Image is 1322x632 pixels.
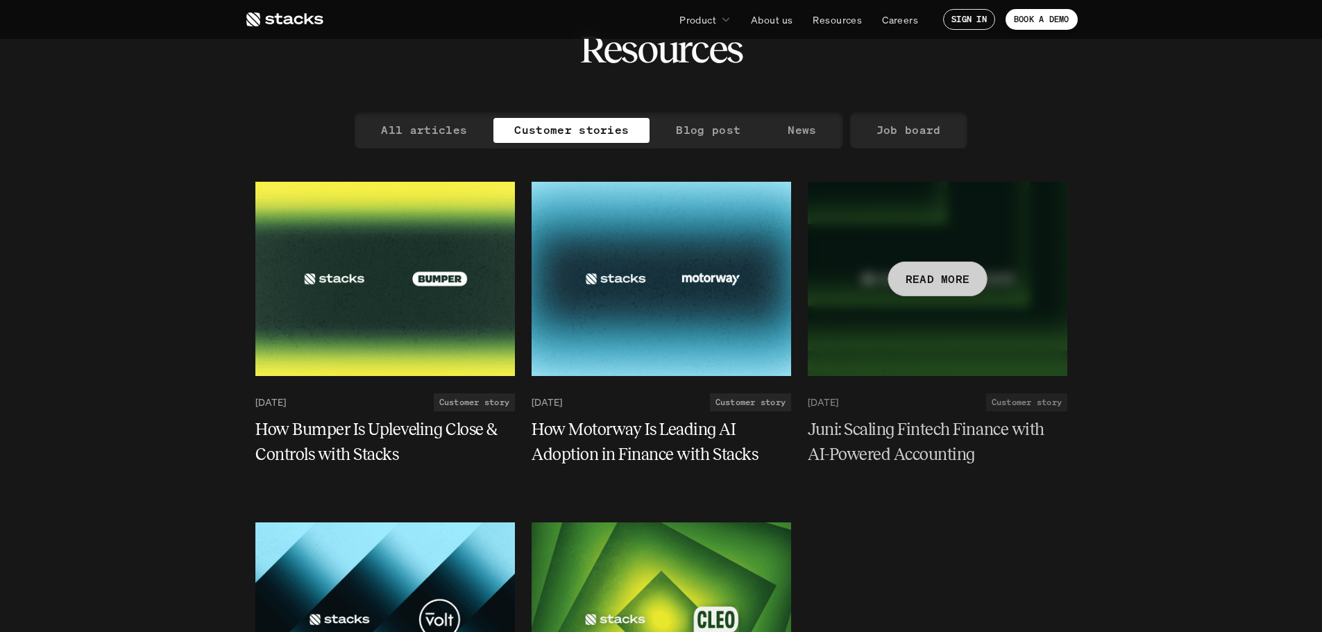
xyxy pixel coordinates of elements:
[813,12,862,27] p: Resources
[882,12,918,27] p: Careers
[788,120,816,140] p: News
[808,393,1067,411] a: [DATE]Customer story
[991,398,1061,407] h2: Customer story
[255,393,515,411] a: [DATE]Customer story
[532,393,791,411] a: [DATE]Customer story
[679,12,716,27] p: Product
[655,118,761,143] a: Blog post
[804,7,870,32] a: Resources
[943,9,995,30] a: SIGN IN
[255,396,286,408] p: [DATE]
[439,398,509,407] h2: Customer story
[579,28,743,71] h2: Resources
[767,118,837,143] a: News
[876,120,941,140] p: Job board
[715,398,785,407] h2: Customer story
[532,417,791,467] a: How Motorway Is Leading AI Adoption in Finance with Stacks
[208,62,268,74] a: Privacy Policy
[874,7,926,32] a: Careers
[1014,15,1069,24] p: BOOK A DEMO
[951,15,987,24] p: SIGN IN
[514,120,629,140] p: Customer stories
[808,417,1067,467] a: Juni: Scaling Fintech Finance with AI-Powered Accounting
[255,417,515,467] a: How Bumper Is Upleveling Close & Controls with Stacks
[905,268,969,289] p: READ MORE
[493,118,650,143] a: Customer stories
[255,417,498,467] h5: How Bumper Is Upleveling Close & Controls with Stacks
[856,118,962,143] a: Job board
[360,118,488,143] a: All articles
[808,417,1051,467] h5: Juni: Scaling Fintech Finance with AI-Powered Accounting
[808,396,838,408] p: [DATE]
[751,12,793,27] p: About us
[676,120,740,140] p: Blog post
[743,7,801,32] a: About us
[808,182,1067,376] a: Teal FlowerREAD MORE
[1006,9,1078,30] a: BOOK A DEMO
[381,120,467,140] p: All articles
[532,396,562,408] p: [DATE]
[532,417,774,467] h5: How Motorway Is Leading AI Adoption in Finance with Stacks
